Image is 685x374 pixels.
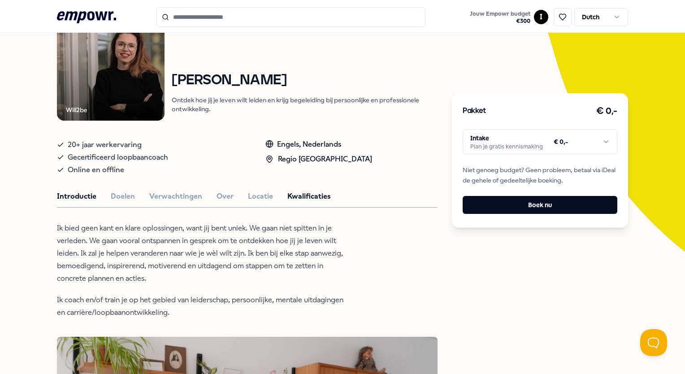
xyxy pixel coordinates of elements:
[156,7,425,27] input: Search for products, categories or subcategories
[470,17,530,25] span: € 300
[640,329,667,356] iframe: Help Scout Beacon - Open
[111,191,135,202] button: Doelen
[248,191,273,202] button: Locatie
[57,222,348,285] p: Ik bied geen kant en klare oplossingen, want jij bent uniek. We gaan niet spitten in je verleden....
[466,8,534,26] a: Jouw Empowr budget€300
[172,73,438,88] h1: [PERSON_NAME]
[57,191,96,202] button: Introductie
[534,10,548,24] button: I
[463,165,617,185] span: Niet genoeg budget? Geen probleem, betaal via iDeal de gehele of gedeeltelijke boeking.
[596,104,617,118] h3: € 0,-
[68,139,142,151] span: 20+ jaar werkervaring
[287,191,331,202] button: Kwalificaties
[265,139,372,150] div: Engels, Nederlands
[265,153,372,165] div: Regio [GEOGRAPHIC_DATA]
[57,13,165,121] img: Product Image
[66,105,87,115] div: Will2be
[149,191,202,202] button: Verwachtingen
[217,191,234,202] button: Over
[463,196,617,214] button: Boek nu
[68,164,124,176] span: Online en offline
[470,10,530,17] span: Jouw Empowr budget
[68,151,168,164] span: Gecertificeerd loopbaancoach
[172,96,438,113] p: Ontdek hoe jij je leven wilt leiden en krijg begeleiding bij persoonlijke en professionele ontwik...
[57,294,348,319] p: Ik coach en/of train je op het gebied van leiderschap, persoonlijke, mentale uitdagingen en carri...
[468,9,532,26] button: Jouw Empowr budget€300
[463,105,486,117] h3: Pakket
